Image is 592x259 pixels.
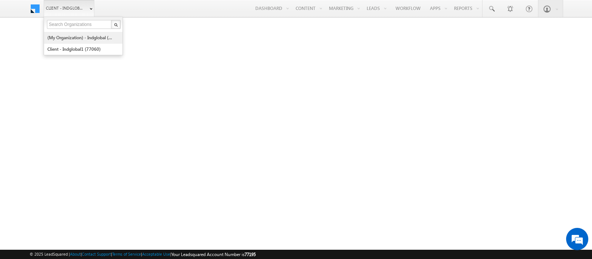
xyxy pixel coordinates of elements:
span: 77195 [245,252,256,257]
a: About [70,252,81,256]
span: © 2025 LeadSquared | | | | | [30,251,256,258]
span: Your Leadsquared Account Number is [171,252,256,257]
a: (My Organization) - indglobal (48060) [47,32,115,43]
em: Start Chat [101,203,134,213]
a: Contact Support [82,252,111,256]
textarea: Type your message and hit 'Enter' [10,69,135,196]
a: Terms of Service [112,252,141,256]
a: Client - indglobal1 (77060) [47,43,115,55]
a: Acceptable Use [142,252,170,256]
div: Minimize live chat window [121,4,139,21]
span: Client - indglobal2 (77195) [46,4,85,12]
div: Chat with us now [38,39,124,49]
input: Search Organizations [47,20,112,29]
img: d_60004797649_company_0_60004797649 [13,39,31,49]
img: Search [114,23,118,27]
